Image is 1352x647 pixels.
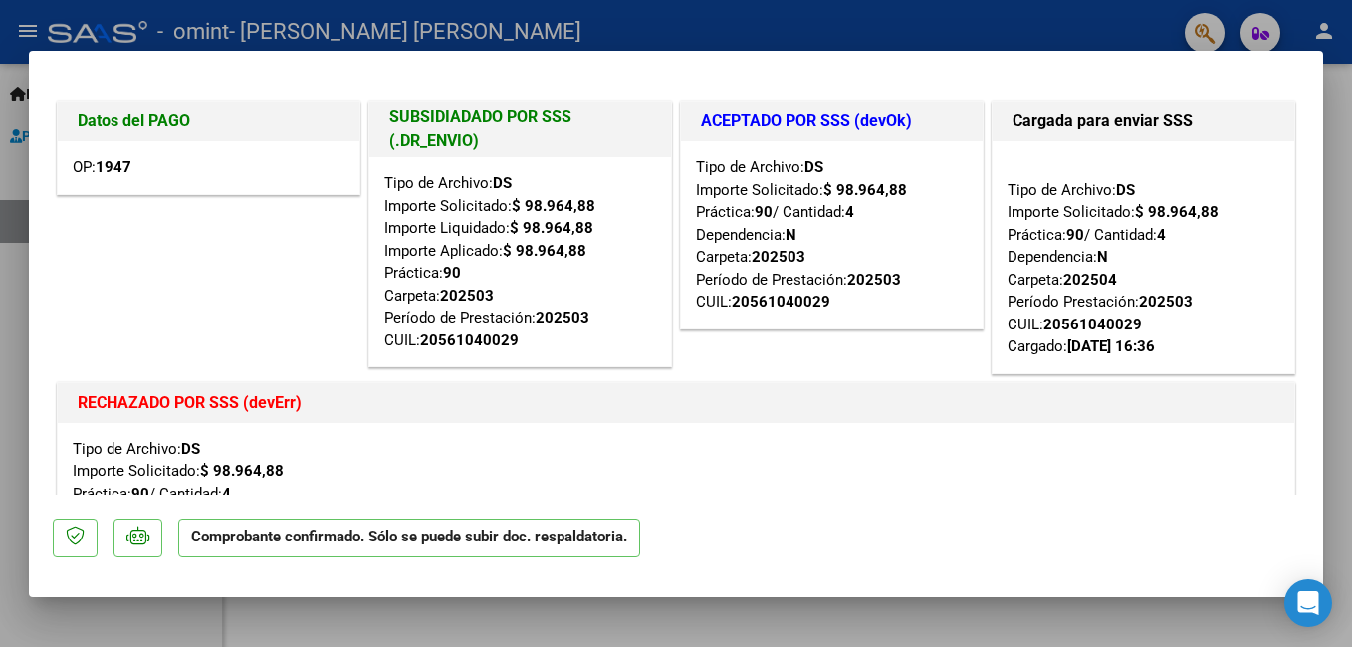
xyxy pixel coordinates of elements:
[512,197,595,215] strong: $ 98.964,88
[752,248,805,266] strong: 202503
[510,219,593,237] strong: $ 98.964,88
[200,462,284,480] strong: $ 98.964,88
[1063,271,1117,289] strong: 202504
[696,156,968,314] div: Tipo de Archivo: Importe Solicitado: Práctica: / Cantidad: Dependencia: Carpeta: Período de Prest...
[1067,337,1155,355] strong: [DATE] 16:36
[440,287,494,305] strong: 202503
[443,264,461,282] strong: 90
[96,158,131,176] strong: 1947
[1116,181,1135,199] strong: DS
[131,485,149,503] strong: 90
[786,226,796,244] strong: N
[178,519,640,557] p: Comprobante confirmado. Sólo se puede subir doc. respaldatoria.
[73,438,1279,617] div: Tipo de Archivo: Importe Solicitado: Práctica: / Cantidad: Dependencia: Carpeta: Período de Prest...
[1097,248,1108,266] strong: N
[1139,293,1193,311] strong: 202503
[732,291,830,314] div: 20561040029
[73,158,131,176] span: OP:
[823,181,907,199] strong: $ 98.964,88
[847,271,901,289] strong: 202503
[1157,226,1166,244] strong: 4
[389,106,651,153] h1: SUBSIDIADADO POR SSS (.DR_ENVIO)
[1066,226,1084,244] strong: 90
[420,329,519,352] div: 20561040029
[181,440,200,458] strong: DS
[804,158,823,176] strong: DS
[503,242,586,260] strong: $ 98.964,88
[845,203,854,221] strong: 4
[493,174,512,192] strong: DS
[1008,156,1279,358] div: Tipo de Archivo: Importe Solicitado: Práctica: / Cantidad: Dependencia: Carpeta: Período Prestaci...
[1013,109,1274,133] h1: Cargada para enviar SSS
[222,485,231,503] strong: 4
[1043,314,1142,336] div: 20561040029
[1284,579,1332,627] div: Open Intercom Messenger
[384,172,656,351] div: Tipo de Archivo: Importe Solicitado: Importe Liquidado: Importe Aplicado: Práctica: Carpeta: Perí...
[1135,203,1219,221] strong: $ 98.964,88
[78,109,339,133] h1: Datos del PAGO
[78,391,1274,415] h1: RECHAZADO POR SSS (devErr)
[536,309,589,326] strong: 202503
[755,203,773,221] strong: 90
[701,109,963,133] h1: ACEPTADO POR SSS (devOk)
